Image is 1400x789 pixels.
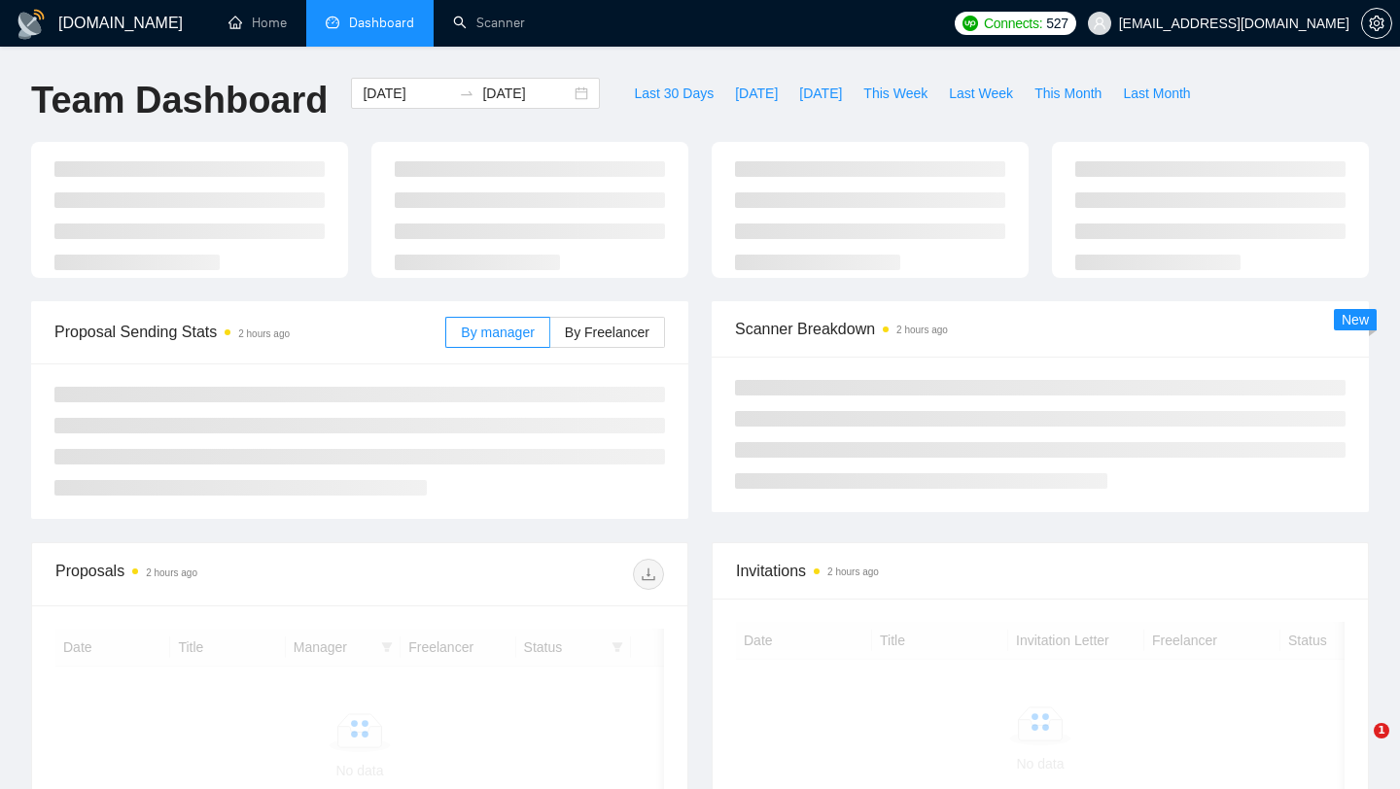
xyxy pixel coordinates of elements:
[634,83,714,104] span: Last 30 Days
[453,15,525,31] a: searchScanner
[1361,8,1392,39] button: setting
[363,83,451,104] input: Start date
[724,78,788,109] button: [DATE]
[623,78,724,109] button: Last 30 Days
[349,15,414,31] span: Dashboard
[565,325,649,340] span: By Freelancer
[1123,83,1190,104] span: Last Month
[55,559,360,590] div: Proposals
[938,78,1024,109] button: Last Week
[735,317,1346,341] span: Scanner Breakdown
[1112,78,1201,109] button: Last Month
[1024,78,1112,109] button: This Month
[1361,16,1392,31] a: setting
[461,325,534,340] span: By manager
[896,325,948,335] time: 2 hours ago
[1374,723,1389,738] span: 1
[1046,13,1067,34] span: 527
[459,86,474,101] span: to
[735,83,778,104] span: [DATE]
[16,9,47,40] img: logo
[54,320,445,344] span: Proposal Sending Stats
[31,78,328,123] h1: Team Dashboard
[228,15,287,31] a: homeHome
[459,86,474,101] span: swap-right
[1362,16,1391,31] span: setting
[1342,312,1369,327] span: New
[799,83,842,104] span: [DATE]
[736,559,1345,583] span: Invitations
[853,78,938,109] button: This Week
[962,16,978,31] img: upwork-logo.png
[1093,17,1106,30] span: user
[949,83,1013,104] span: Last Week
[827,566,879,577] time: 2 hours ago
[1334,723,1381,770] iframe: Intercom live chat
[326,16,339,29] span: dashboard
[863,83,927,104] span: This Week
[1034,83,1102,104] span: This Month
[984,13,1042,34] span: Connects:
[788,78,853,109] button: [DATE]
[482,83,571,104] input: End date
[146,567,197,578] time: 2 hours ago
[238,328,290,339] time: 2 hours ago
